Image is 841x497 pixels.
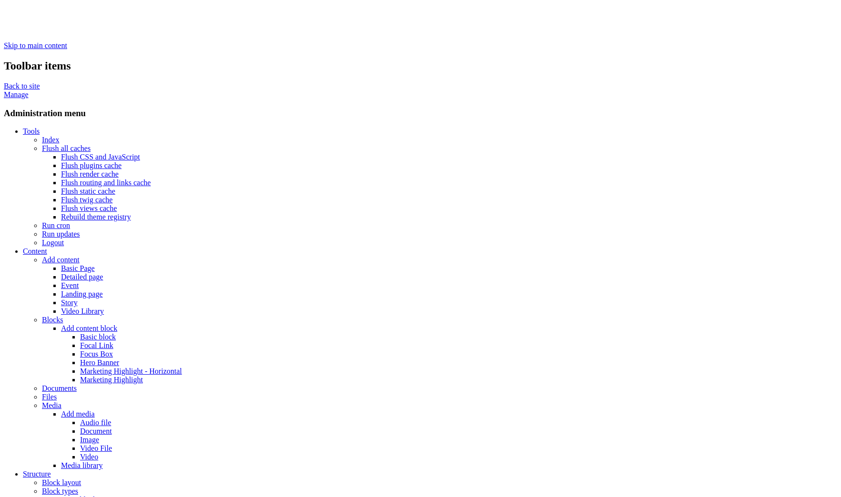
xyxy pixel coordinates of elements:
[61,196,112,204] a: Flush twig cache
[42,136,59,144] a: Index
[61,213,131,221] a: Rebuild theme registry
[4,90,29,99] a: Manage
[80,367,182,375] a: Marketing Highlight - Horizontal
[80,418,111,427] a: Audio file
[80,341,113,349] a: Focal Link
[61,410,95,418] a: Add media
[61,153,140,161] a: Flush CSS and JavaScript
[61,273,103,281] a: Detailed page
[80,436,99,444] a: Image
[61,204,117,212] a: Flush views cache
[4,82,40,90] a: Back to site
[42,230,80,238] a: Run updates
[61,461,103,469] a: Media library
[80,453,98,461] a: Video
[23,127,40,135] a: Tools
[61,290,103,298] a: Landing page
[80,350,113,358] a: Focus Box
[61,298,78,307] a: Story
[61,170,119,178] a: Flush render cache
[23,247,47,255] a: Content
[42,221,70,229] a: Run cron
[42,487,78,495] a: Block types
[42,256,80,264] a: Add content
[42,478,81,487] a: Block layout
[80,427,112,435] a: Document
[61,264,95,272] a: Basic Page
[61,187,115,195] a: Flush static cache
[80,358,119,367] a: Hero Banner
[4,41,67,50] a: Skip to main content
[80,376,143,384] a: Marketing Highlight
[42,144,91,152] a: Flush all caches
[23,470,51,478] a: Structure
[61,179,151,187] a: Flush routing and links cache
[4,108,837,119] h3: Administration menu
[42,384,77,392] a: Documents
[80,444,112,452] a: Video File
[80,333,116,341] a: Basic block
[42,401,61,409] a: Media
[4,60,837,72] h2: Toolbar items
[61,281,79,289] a: Event
[61,324,117,332] a: Add content block
[61,307,104,315] a: Video Library
[42,393,57,401] a: Files
[61,161,122,169] a: Flush plugins cache
[42,239,64,247] a: Logout
[42,316,63,324] a: Blocks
